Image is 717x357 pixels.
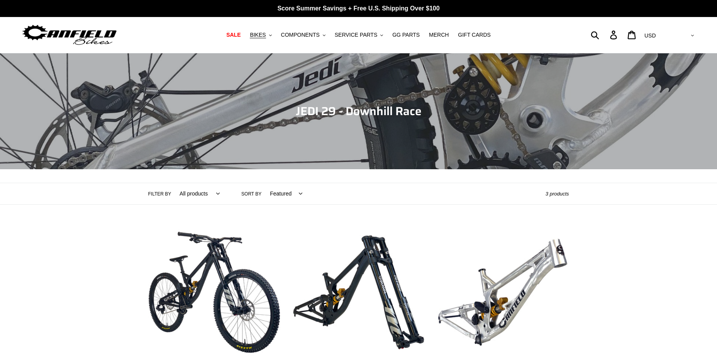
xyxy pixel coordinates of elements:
[595,26,615,43] input: Search
[546,191,569,197] span: 3 products
[246,30,275,40] button: BIKES
[277,30,329,40] button: COMPONENTS
[425,30,453,40] a: MERCH
[250,32,266,38] span: BIKES
[226,32,241,38] span: SALE
[241,190,261,197] label: Sort by
[296,102,422,120] span: JEDI 29 - Downhill Race
[429,32,449,38] span: MERCH
[148,190,171,197] label: Filter by
[21,23,118,47] img: Canfield Bikes
[458,32,491,38] span: GIFT CARDS
[331,30,387,40] button: SERVICE PARTS
[454,30,495,40] a: GIFT CARDS
[392,32,420,38] span: GG PARTS
[388,30,424,40] a: GG PARTS
[222,30,244,40] a: SALE
[335,32,377,38] span: SERVICE PARTS
[281,32,320,38] span: COMPONENTS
